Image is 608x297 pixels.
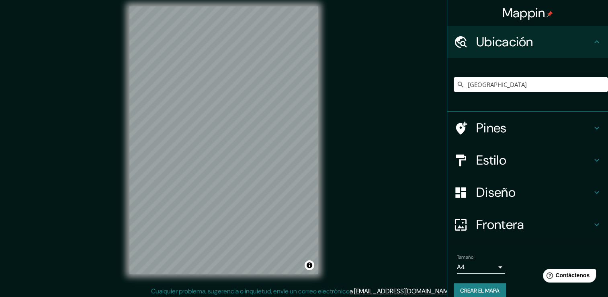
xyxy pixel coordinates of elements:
div: Estilo [447,144,608,176]
iframe: Help widget launcher [536,266,599,288]
div: Frontera [447,208,608,241]
div: Diseño [447,176,608,208]
div: A4 [457,261,505,274]
h4: Frontera [476,217,592,233]
label: Tamaño [457,254,473,261]
div: Pines [447,112,608,144]
h4: Diseño [476,184,592,200]
h4: Ubicación [476,34,592,50]
input: Elige tu ciudad o área [454,77,608,92]
img: pin-icon.png [547,11,553,17]
h4: Estilo [476,152,592,168]
canvas: Mapa [129,6,318,274]
a: a [EMAIL_ADDRESS][DOMAIN_NAME] [350,287,453,295]
h4: Pines [476,120,592,136]
button: Alternar atribución [305,260,314,270]
font: Mappin [502,4,545,21]
div: Ubicación [447,26,608,58]
p: Cualquier problema, sugerencia o inquietud, envíe un correo electrónico . [151,287,454,296]
font: Crear el mapa [460,286,500,296]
